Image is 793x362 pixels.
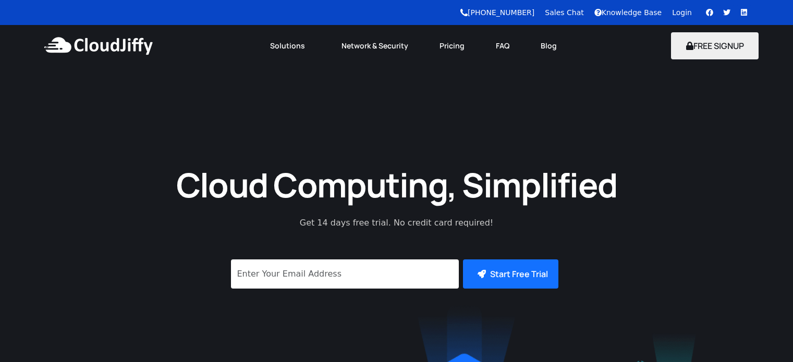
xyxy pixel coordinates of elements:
a: Network & Security [326,34,424,57]
a: Blog [525,34,572,57]
a: Knowledge Base [594,8,662,17]
a: FREE SIGNUP [671,40,759,52]
a: Sales Chat [545,8,583,17]
input: Enter Your Email Address [231,259,459,289]
a: Solutions [254,34,326,57]
button: FREE SIGNUP [671,32,759,59]
button: Start Free Trial [463,259,558,289]
a: Pricing [424,34,480,57]
h1: Cloud Computing, Simplified [162,163,631,206]
a: FAQ [480,34,525,57]
a: Login [672,8,692,17]
a: [PHONE_NUMBER] [460,8,534,17]
p: Get 14 days free trial. No credit card required! [253,217,540,229]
